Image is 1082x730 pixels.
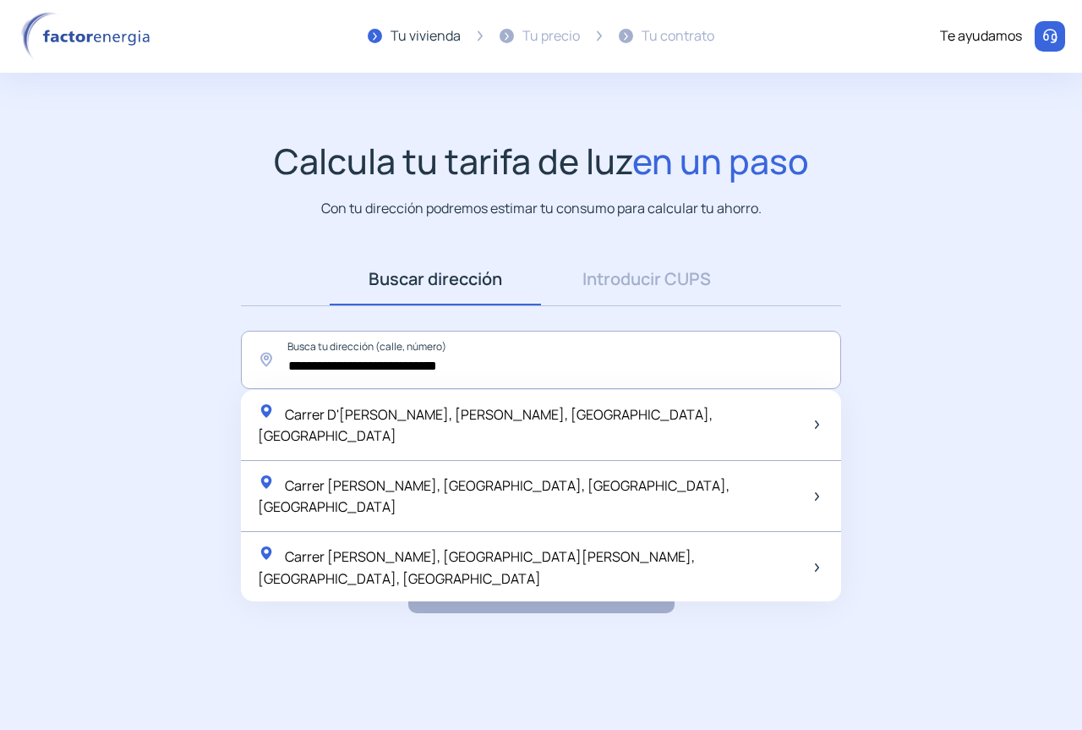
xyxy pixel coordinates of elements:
[321,198,762,219] p: Con tu dirección podremos estimar tu consumo para calcular tu ahorro.
[940,25,1022,47] div: Te ayudamos
[274,140,809,182] h1: Calcula tu tarifa de luz
[258,405,713,446] span: Carrer D'[PERSON_NAME], [PERSON_NAME], [GEOGRAPHIC_DATA], [GEOGRAPHIC_DATA]
[642,25,714,47] div: Tu contrato
[541,253,752,305] a: Introducir CUPS
[330,253,541,305] a: Buscar dirección
[258,545,275,562] img: location-pin-green.svg
[522,25,580,47] div: Tu precio
[258,476,730,517] span: Carrer [PERSON_NAME], [GEOGRAPHIC_DATA], [GEOGRAPHIC_DATA], [GEOGRAPHIC_DATA]
[815,563,819,572] img: arrow-next-item.svg
[391,25,461,47] div: Tu vivienda
[632,137,809,184] span: en un paso
[815,420,819,429] img: arrow-next-item.svg
[815,492,819,501] img: arrow-next-item.svg
[258,547,695,588] span: Carrer [PERSON_NAME], [GEOGRAPHIC_DATA][PERSON_NAME], [GEOGRAPHIC_DATA], [GEOGRAPHIC_DATA]
[258,474,275,491] img: location-pin-green.svg
[17,12,161,61] img: logo factor
[1041,28,1058,45] img: llamar
[258,403,275,420] img: location-pin-green.svg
